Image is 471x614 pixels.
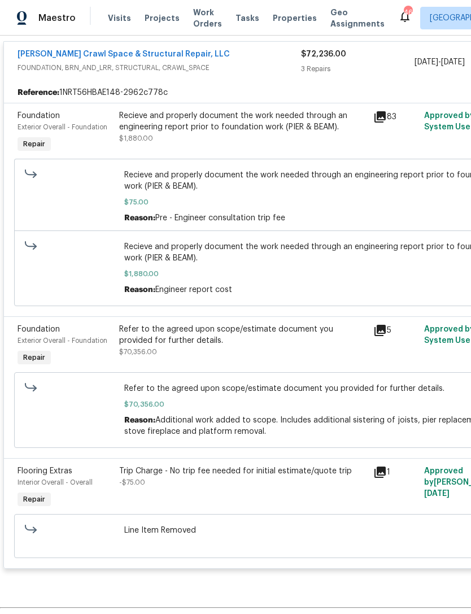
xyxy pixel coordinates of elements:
[108,12,131,24] span: Visits
[18,467,72,475] span: Flooring Extras
[18,62,301,73] span: FOUNDATION, BRN_AND_LRR, STRUCTURAL, CRAWL_SPACE
[273,12,317,24] span: Properties
[441,58,465,66] span: [DATE]
[19,352,50,363] span: Repair
[124,286,155,294] span: Reason:
[18,112,60,120] span: Foundation
[236,14,259,22] span: Tasks
[424,490,450,498] span: [DATE]
[38,12,76,24] span: Maestro
[18,124,107,130] span: Exterior Overall - Foundation
[18,337,107,344] span: Exterior Overall - Foundation
[119,110,367,133] div: Recieve and properly document the work needed through an engineering report prior to foundation w...
[301,63,415,75] div: 3 Repairs
[119,349,157,355] span: $70,356.00
[373,324,417,337] div: 5
[124,214,155,222] span: Reason:
[145,12,180,24] span: Projects
[404,7,412,18] div: 46
[415,56,465,68] span: -
[155,214,285,222] span: Pre - Engineer consultation trip fee
[415,58,438,66] span: [DATE]
[18,479,93,486] span: Interior Overall - Overall
[19,138,50,150] span: Repair
[124,416,155,424] span: Reason:
[330,7,385,29] span: Geo Assignments
[373,465,417,479] div: 1
[19,494,50,505] span: Repair
[119,135,153,142] span: $1,880.00
[193,7,222,29] span: Work Orders
[18,50,230,58] a: [PERSON_NAME] Crawl Space & Structural Repair, LLC
[119,324,367,346] div: Refer to the agreed upon scope/estimate document you provided for further details.
[119,465,367,477] div: Trip Charge - No trip fee needed for initial estimate/quote trip
[18,325,60,333] span: Foundation
[155,286,232,294] span: Engineer report cost
[119,479,145,486] span: -$75.00
[373,110,417,124] div: 83
[301,50,346,58] span: $72,236.00
[18,87,59,98] b: Reference:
